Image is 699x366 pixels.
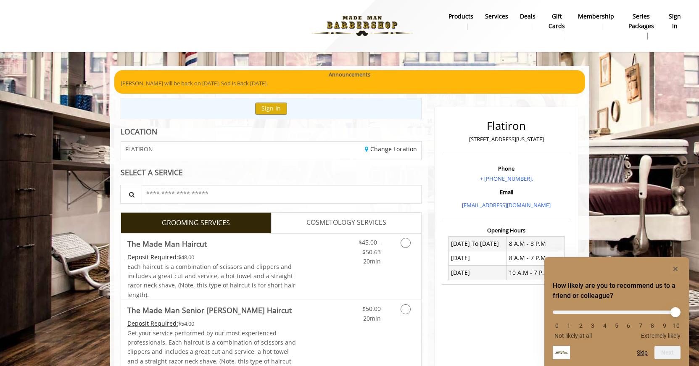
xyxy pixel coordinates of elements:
a: Gift cardsgift cards [541,11,572,42]
h3: Opening Hours [442,227,571,233]
span: Extremely likely [641,332,681,339]
button: Next question [654,346,681,359]
a: ServicesServices [479,11,514,32]
span: 20min [363,314,381,322]
td: [DATE] [448,251,506,265]
span: FLATIRON [125,146,153,152]
td: [DATE] [448,266,506,280]
li: 10 [672,322,681,329]
h2: How likely are you to recommend us to a friend or colleague? Select an option from 0 to 10, with ... [553,281,681,301]
div: SELECT A SERVICE [121,169,422,176]
div: How likely are you to recommend us to a friend or colleague? Select an option from 0 to 10, with ... [553,304,681,339]
a: [EMAIL_ADDRESS][DOMAIN_NAME] [462,201,551,209]
h3: Email [444,189,569,195]
li: 7 [636,322,645,329]
div: $48.00 [127,253,296,262]
p: [STREET_ADDRESS][US_STATE] [444,135,569,144]
li: 1 [564,322,573,329]
li: 5 [612,322,621,329]
b: LOCATION [121,126,157,137]
a: sign insign in [663,11,687,32]
b: The Made Man Haircut [127,238,207,250]
b: Announcements [329,70,370,79]
li: 2 [577,322,585,329]
b: The Made Man Senior [PERSON_NAME] Haircut [127,304,292,316]
div: How likely are you to recommend us to a friend or colleague? Select an option from 0 to 10, with ... [553,264,681,359]
button: Hide survey [670,264,681,274]
b: Membership [578,12,614,21]
span: COSMETOLOGY SERVICES [306,217,386,228]
button: Sign In [255,103,287,115]
b: Services [485,12,508,21]
a: Change Location [365,145,417,153]
li: 6 [624,322,633,329]
span: Each haircut is a combination of scissors and clippers and includes a great cut and service, a ho... [127,263,295,299]
b: Series packages [626,12,657,31]
a: Series packagesSeries packages [620,11,663,42]
b: gift cards [547,12,566,31]
span: This service needs some Advance to be paid before we block your appointment [127,319,178,327]
li: 0 [553,322,561,329]
h2: Flatiron [444,120,569,132]
b: Deals [520,12,535,21]
p: [PERSON_NAME] will be back on [DATE]. Sod is Back [DATE]. [121,79,579,88]
img: Made Man Barbershop logo [304,3,420,49]
span: Not likely at all [554,332,592,339]
td: 8 A.M - 8 P.M [506,237,564,251]
div: $54.00 [127,319,296,328]
b: sign in [669,12,681,31]
span: $45.00 - $50.63 [359,238,381,255]
a: Productsproducts [443,11,479,32]
a: DealsDeals [514,11,541,32]
button: Skip [637,349,648,356]
li: 3 [588,322,597,329]
a: MembershipMembership [572,11,620,32]
li: 9 [660,322,669,329]
td: 10 A.M - 7 P.M [506,266,564,280]
li: 8 [648,322,657,329]
td: 8 A.M - 7 P.M [506,251,564,265]
a: + [PHONE_NUMBER]. [480,175,533,182]
button: Service Search [120,185,142,204]
span: 20min [363,257,381,265]
td: [DATE] To [DATE] [448,237,506,251]
h3: Phone [444,166,569,171]
span: $50.00 [362,305,381,313]
li: 4 [601,322,609,329]
span: This service needs some Advance to be paid before we block your appointment [127,253,178,261]
span: GROOMING SERVICES [162,218,230,229]
b: products [448,12,473,21]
